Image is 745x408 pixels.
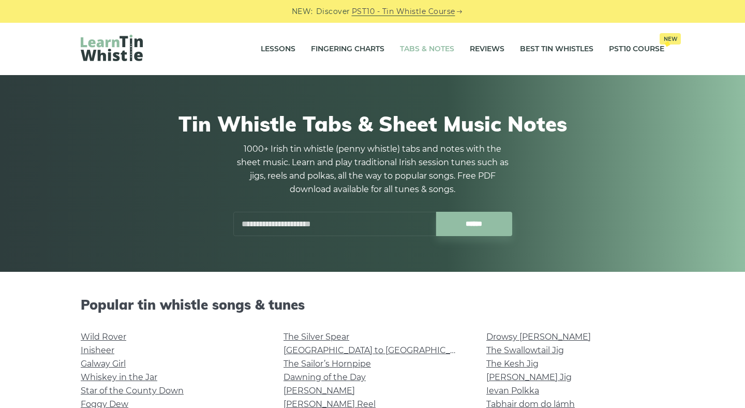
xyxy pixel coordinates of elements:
a: Galway Girl [81,359,126,369]
a: Star of the County Down [81,386,184,396]
a: [PERSON_NAME] [284,386,355,396]
span: New [660,33,681,45]
a: Whiskey in the Jar [81,372,157,382]
a: Drowsy [PERSON_NAME] [486,332,591,342]
h2: Popular tin whistle songs & tunes [81,297,664,313]
a: [GEOGRAPHIC_DATA] to [GEOGRAPHIC_DATA] [284,345,474,355]
a: The Kesh Jig [486,359,539,369]
a: The Swallowtail Jig [486,345,564,355]
a: Tabs & Notes [400,36,454,62]
a: Reviews [470,36,504,62]
a: Ievan Polkka [486,386,539,396]
a: PST10 CourseNew [609,36,664,62]
a: [PERSON_NAME] Jig [486,372,572,382]
a: Fingering Charts [311,36,384,62]
img: LearnTinWhistle.com [81,35,143,61]
h1: Tin Whistle Tabs & Sheet Music Notes [81,111,664,136]
a: The Silver Spear [284,332,349,342]
a: Best Tin Whistles [520,36,593,62]
a: Inisheer [81,345,114,355]
a: Dawning of the Day [284,372,366,382]
p: 1000+ Irish tin whistle (penny whistle) tabs and notes with the sheet music. Learn and play tradi... [233,142,512,196]
a: Wild Rover [81,332,126,342]
a: Lessons [261,36,295,62]
a: The Sailor’s Hornpipe [284,359,371,369]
